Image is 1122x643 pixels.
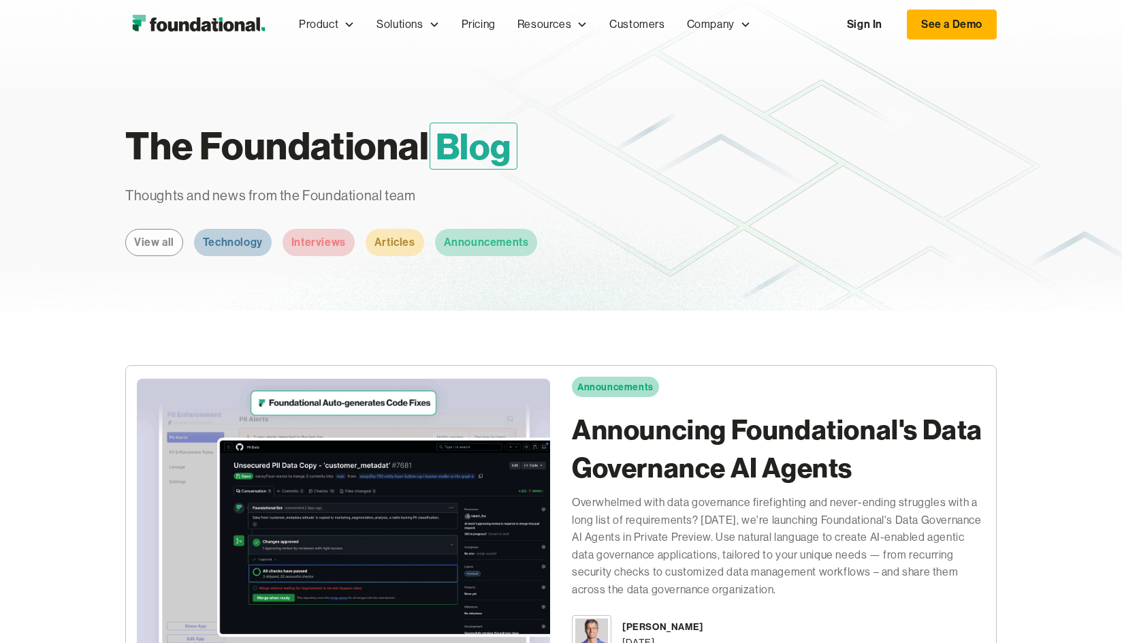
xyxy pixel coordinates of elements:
a: Announcements [435,229,538,256]
div: Interviews [291,234,346,251]
div: View all [134,234,174,251]
div: Announcements [444,234,529,251]
div: Product [288,2,366,47]
a: Pricing [451,2,507,47]
div: Overwhelmed with data governance firefighting and never-ending struggles with a long list of requ... [572,494,985,599]
a: home [125,11,272,38]
a: Sign In [833,10,896,39]
div: Technology [203,234,263,251]
div: [PERSON_NAME] [622,619,703,634]
h2: Announcing Foundational's Data Governance AI Agents [572,411,985,487]
a: View all [125,229,183,256]
div: Articles [374,234,415,251]
a: Customers [598,2,675,47]
a: Technology [194,229,272,256]
iframe: Chat Widget [1054,578,1122,643]
div: Product [299,16,338,33]
div: Resources [517,16,571,33]
div: Company [687,16,735,33]
a: Interviews [283,229,355,256]
div: Announcements [577,379,654,394]
img: Foundational Logo [125,11,272,38]
p: Thoughts and news from the Foundational team [125,185,648,207]
div: Company [676,2,762,47]
span: Blog [430,123,517,170]
div: Resources [507,2,598,47]
div: Solutions [376,16,423,33]
a: See a Demo [907,10,997,40]
h1: The Foundational [125,117,696,174]
div: Solutions [366,2,450,47]
a: Articles [366,229,424,256]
